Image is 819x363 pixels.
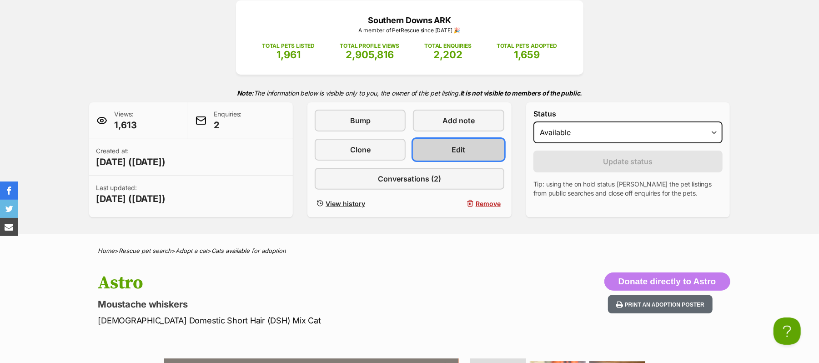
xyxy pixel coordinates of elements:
[604,272,730,291] button: Donate directly to Astro
[315,139,406,161] a: Clone
[98,272,483,293] h1: Astro
[250,14,570,26] p: Southern Downs ARK
[603,156,653,167] span: Update status
[413,110,504,131] a: Add note
[350,144,371,155] span: Clone
[96,156,166,168] span: [DATE] ([DATE])
[89,84,730,102] p: The information below is visible only to you, the owner of this pet listing.
[250,26,570,35] p: A member of PetRescue since [DATE] 🎉
[212,247,286,254] a: Cats available for adoption
[115,119,137,131] span: 1,613
[315,197,406,210] a: View history
[315,168,504,190] a: Conversations (2)
[315,110,406,131] a: Bump
[326,199,365,208] span: View history
[350,115,371,126] span: Bump
[276,49,301,60] span: 1,961
[533,180,723,198] p: Tip: using the on hold status [PERSON_NAME] the pet listings from public searches and close off e...
[119,247,172,254] a: Rescue pet search
[433,49,462,60] span: 2,202
[452,144,466,155] span: Edit
[75,247,744,254] div: > > >
[497,42,557,50] p: TOTAL PETS ADOPTED
[413,197,504,210] button: Remove
[98,314,483,327] p: [DEMOGRAPHIC_DATA] Domestic Short Hair (DSH) Mix Cat
[346,49,394,60] span: 2,905,816
[378,173,441,184] span: Conversations (2)
[460,89,583,97] strong: It is not visible to members of the public.
[476,199,501,208] span: Remove
[262,42,315,50] p: TOTAL PETS LISTED
[96,146,166,168] p: Created at:
[237,89,254,97] strong: Note:
[608,295,713,314] button: Print an adoption poster
[98,298,483,311] p: Moustache whiskers
[424,42,471,50] p: TOTAL ENQUIRIES
[413,139,504,161] a: Edit
[774,318,801,345] iframe: Help Scout Beacon - Open
[96,183,166,205] p: Last updated:
[115,110,137,131] p: Views:
[214,110,241,131] p: Enquiries:
[533,110,723,118] label: Status
[533,151,723,172] button: Update status
[98,247,115,254] a: Home
[176,247,208,254] a: Adopt a cat
[442,115,475,126] span: Add note
[514,49,540,60] span: 1,659
[340,42,399,50] p: TOTAL PROFILE VIEWS
[96,192,166,205] span: [DATE] ([DATE])
[214,119,241,131] span: 2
